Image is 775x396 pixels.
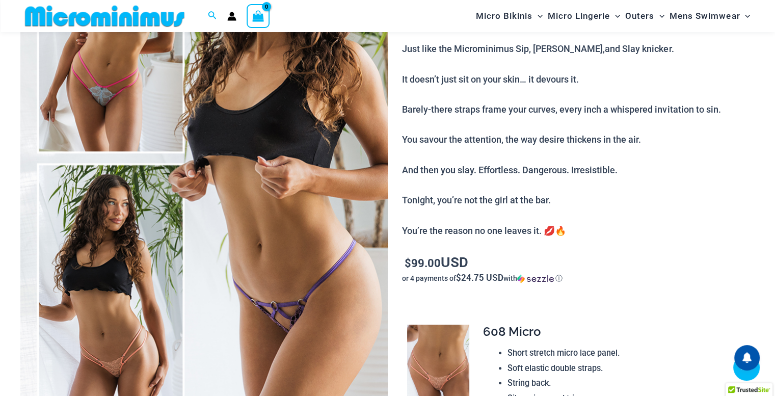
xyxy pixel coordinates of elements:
[507,361,746,376] li: Soft elastic double straps.
[667,3,753,29] a: Mens SwimwearMenu ToggleMenu Toggle
[402,273,755,283] div: or 4 payments of with
[654,3,664,29] span: Menu Toggle
[21,5,189,28] img: MM SHOP LOGO FLAT
[625,3,654,29] span: Outers
[247,4,270,28] a: View Shopping Cart, empty
[208,10,217,22] a: Search icon link
[402,273,755,283] div: or 4 payments of$24.75 USDwithSezzle Click to learn more about Sezzle
[670,3,740,29] span: Mens Swimwear
[472,2,755,31] nav: Site Navigation
[740,3,750,29] span: Menu Toggle
[507,346,746,361] li: Short stretch micro lace panel.
[405,255,441,270] bdi: 99.00
[456,272,503,283] span: $24.75 USD
[507,376,746,391] li: String back.
[610,3,620,29] span: Menu Toggle
[483,324,541,339] span: 608 Micro
[548,3,610,29] span: Micro Lingerie
[476,3,532,29] span: Micro Bikinis
[227,12,236,21] a: Account icon link
[532,3,543,29] span: Menu Toggle
[402,254,755,271] p: USD
[545,3,623,29] a: Micro LingerieMenu ToggleMenu Toggle
[473,3,545,29] a: Micro BikinisMenu ToggleMenu Toggle
[623,3,667,29] a: OutersMenu ToggleMenu Toggle
[517,274,554,283] img: Sezzle
[405,255,411,270] span: $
